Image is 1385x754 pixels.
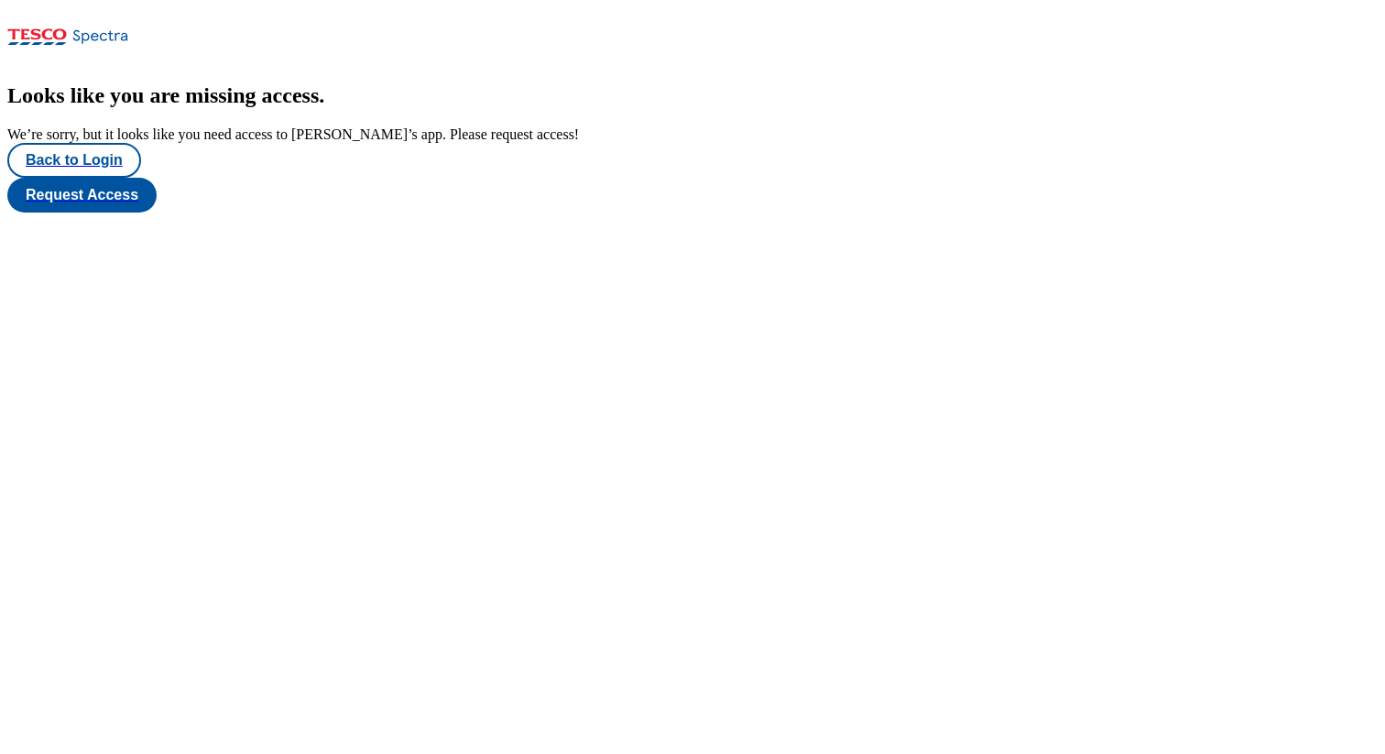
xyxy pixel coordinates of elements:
button: Request Access [7,178,157,213]
div: We’re sorry, but it looks like you need access to [PERSON_NAME]’s app. Please request access! [7,126,1378,143]
span: . [319,83,324,107]
button: Back to Login [7,143,141,178]
h2: Looks like you are missing access [7,83,1378,108]
a: Back to Login [7,143,1378,178]
a: Request Access [7,178,1378,213]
